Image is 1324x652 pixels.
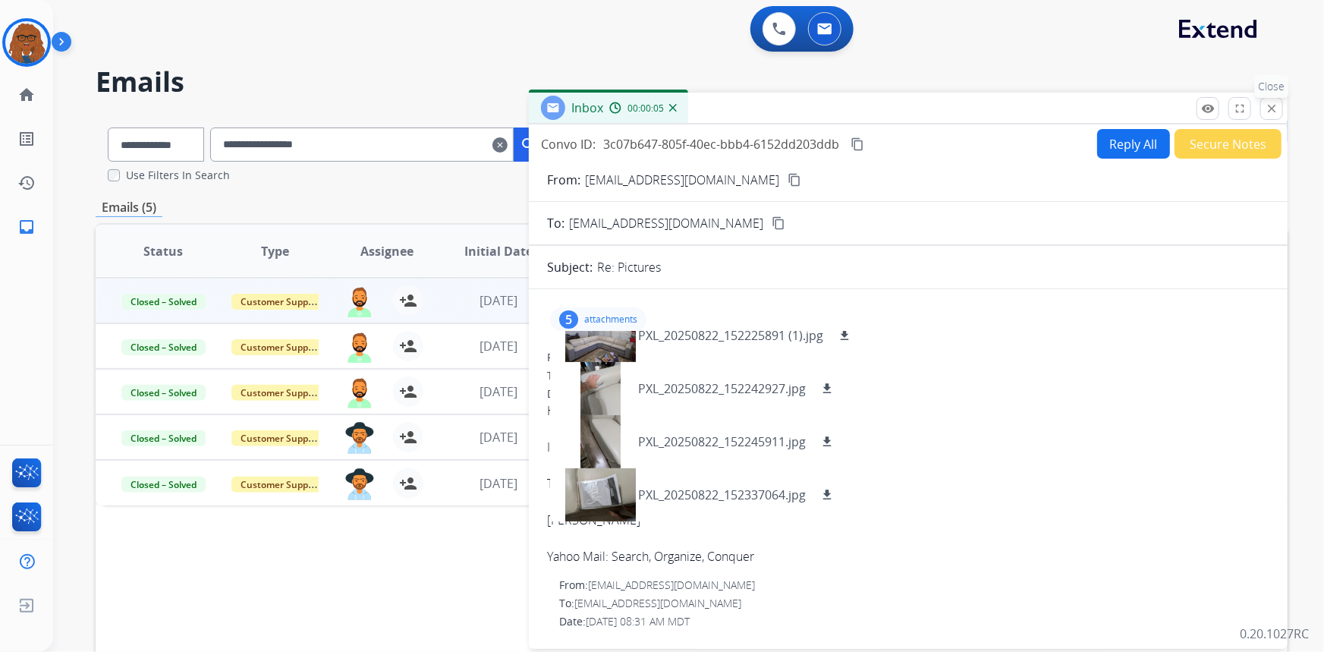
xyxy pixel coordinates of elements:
[584,313,637,326] p: attachments
[838,329,851,342] mat-icon: download
[638,486,806,504] p: PXL_20250822_152337064.jpg
[603,136,839,153] span: 3c07b647-805f-40ec-bbb4-6152dd203ddb
[344,422,375,454] img: agent-avatar
[588,578,755,592] span: [EMAIL_ADDRESS][DOMAIN_NAME]
[1201,102,1215,115] mat-icon: remove_red_eye
[143,242,183,260] span: Status
[399,383,417,401] mat-icon: person_add
[480,475,517,492] span: [DATE]
[547,438,1269,456] div: I just sent a separate email containing my invoice from last June.
[547,548,754,565] a: Yahoo Mail: Search, Organize, Conquer
[17,174,36,192] mat-icon: history
[231,430,330,446] span: Customer Support
[261,242,289,260] span: Type
[399,291,417,310] mat-icon: person_add
[344,376,375,408] img: agent-avatar
[574,596,741,610] span: [EMAIL_ADDRESS][DOMAIN_NAME]
[17,218,36,236] mat-icon: inbox
[1240,625,1309,643] p: 0.20.1027RC
[1175,129,1282,159] button: Secure Notes
[121,430,206,446] span: Closed – Solved
[547,368,1269,383] div: To:
[547,214,565,232] p: To:
[820,435,834,449] mat-icon: download
[17,86,36,104] mat-icon: home
[569,214,763,232] span: [EMAIL_ADDRESS][DOMAIN_NAME]
[547,171,580,189] p: From:
[585,171,779,189] p: [EMAIL_ADDRESS][DOMAIN_NAME]
[597,258,661,276] p: Re: Pictures
[344,468,375,500] img: agent-avatar
[492,136,508,154] mat-icon: clear
[820,382,834,395] mat-icon: download
[96,198,162,217] p: Emails (5)
[480,338,517,354] span: [DATE]
[1260,97,1283,120] button: Close
[121,385,206,401] span: Closed – Solved
[541,135,596,153] p: Convo ID:
[231,385,330,401] span: Customer Support
[559,578,1269,593] div: From:
[1097,129,1170,159] button: Reply All
[547,350,1269,365] div: From:
[547,402,1269,565] span: Hello,
[547,474,1269,493] div: Thanks,
[1255,75,1289,98] p: Close
[464,242,533,260] span: Initial Date
[399,428,417,446] mat-icon: person_add
[344,285,375,317] img: agent-avatar
[559,310,578,329] div: 5
[638,326,823,345] p: PXL_20250822_152225891 (1).jpg
[1265,102,1278,115] mat-icon: close
[5,21,48,64] img: avatar
[17,130,36,148] mat-icon: list_alt
[121,477,206,493] span: Closed – Solved
[121,339,206,355] span: Closed – Solved
[399,474,417,493] mat-icon: person_add
[231,339,330,355] span: Customer Support
[96,67,1288,97] h2: Emails
[638,380,806,398] p: PXL_20250822_152242927.jpg
[360,242,414,260] span: Assignee
[547,386,1269,402] div: Date:
[559,596,1269,611] div: To:
[121,294,206,310] span: Closed – Solved
[627,102,664,115] span: 00:00:05
[820,488,834,502] mat-icon: download
[480,383,517,400] span: [DATE]
[126,168,230,183] label: Use Filters In Search
[231,294,330,310] span: Customer Support
[231,477,330,493] span: Customer Support
[547,511,1269,529] div: [PERSON_NAME]
[520,136,538,154] mat-icon: search
[586,614,690,628] span: [DATE] 08:31 AM MDT
[480,429,517,446] span: [DATE]
[638,433,806,451] p: PXL_20250822_152245911.jpg
[480,292,517,309] span: [DATE]
[399,337,417,355] mat-icon: person_add
[788,173,801,187] mat-icon: content_copy
[344,331,375,363] img: agent-avatar
[851,137,864,151] mat-icon: content_copy
[772,216,785,230] mat-icon: content_copy
[559,614,1269,629] div: Date:
[547,258,593,276] p: Subject:
[1233,102,1247,115] mat-icon: fullscreen
[571,99,603,116] span: Inbox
